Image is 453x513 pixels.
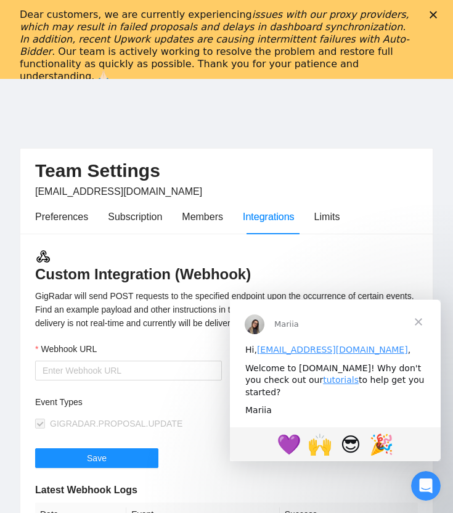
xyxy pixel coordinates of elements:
[35,186,202,197] span: [EMAIL_ADDRESS][DOMAIN_NAME]
[35,209,88,224] div: Preferences
[230,300,441,461] iframe: Intercom live chat message
[50,419,182,429] span: GIGRADAR.PROPOSAL.UPDATE
[35,248,51,265] img: webhook.3a52c8ec.svg
[35,289,418,330] div: GigRadar will send POST requests to the specified endpoint upon the occurrence of certain events....
[35,158,418,184] h2: Team Settings
[35,483,418,498] h5: Latest Webhook Logs
[20,9,414,83] div: Dear customers, we are currently experiencing . Our team is actively working to resolve the probl...
[243,209,295,224] div: Integrations
[430,11,442,18] div: Close
[20,9,409,57] i: issues with our proxy providers, which may result in failed proposals and delays in dashboard syn...
[35,248,418,284] h3: Custom Integration (Webhook)
[314,209,340,224] div: Limits
[182,209,223,224] div: Members
[35,448,158,468] button: Save
[35,395,83,409] label: Event Types
[87,451,107,465] span: Save
[411,471,441,501] iframe: Intercom live chat
[35,361,222,380] input: Webhook URL
[108,209,162,224] div: Subscription
[35,342,97,356] label: Webhook URL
